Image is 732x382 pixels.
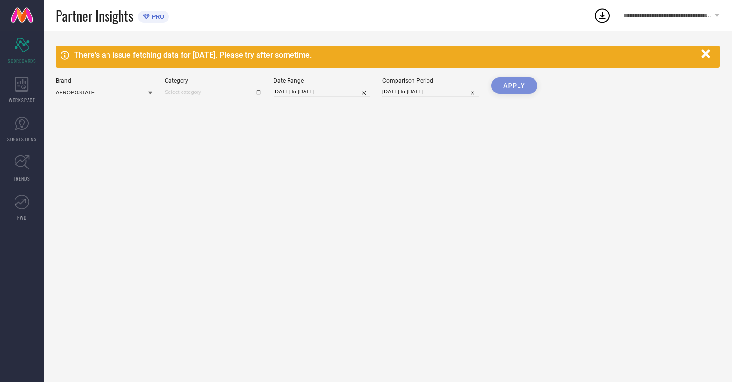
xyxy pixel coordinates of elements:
div: Open download list [594,7,611,24]
span: TRENDS [14,175,30,182]
div: Comparison Period [382,77,479,84]
span: Partner Insights [56,6,133,26]
div: Brand [56,77,152,84]
input: Select date range [274,87,370,97]
div: There's an issue fetching data for [DATE]. Please try after sometime. [74,50,697,60]
span: PRO [150,13,164,20]
span: WORKSPACE [9,96,35,104]
div: Date Range [274,77,370,84]
span: SCORECARDS [8,57,36,64]
span: SUGGESTIONS [7,136,37,143]
input: Select comparison period [382,87,479,97]
span: FWD [17,214,27,221]
div: Category [165,77,261,84]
